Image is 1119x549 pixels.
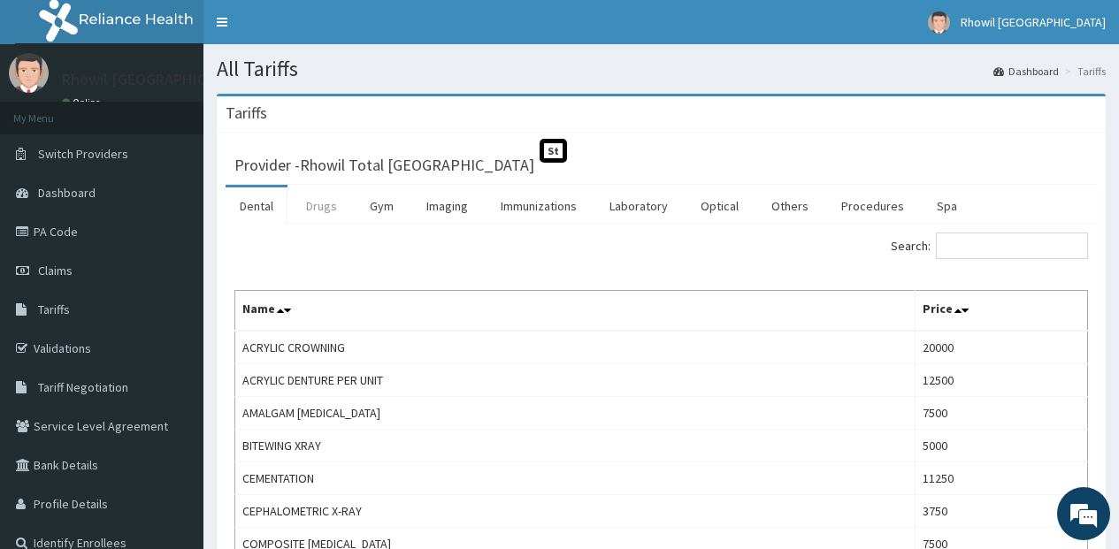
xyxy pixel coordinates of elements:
a: Immunizations [487,187,591,225]
a: Gym [356,187,408,225]
th: Price [915,291,1087,332]
td: 5000 [915,430,1087,462]
img: User Image [9,53,49,93]
img: User Image [928,11,950,34]
a: Dashboard [993,64,1059,79]
td: 20000 [915,331,1087,364]
a: Drugs [292,187,351,225]
td: 11250 [915,462,1087,495]
th: Name [235,291,916,332]
h1: All Tariffs [217,57,1106,80]
p: Rhowil [GEOGRAPHIC_DATA] [62,72,257,88]
span: Switch Providers [38,146,128,162]
a: Optical [686,187,753,225]
span: St [540,139,567,163]
a: Laboratory [595,187,682,225]
a: Dental [226,187,287,225]
td: CEMENTATION [235,462,916,495]
td: AMALGAM [MEDICAL_DATA] [235,397,916,430]
span: Tariff Negotiation [38,379,128,395]
span: Dashboard [38,185,96,201]
h3: Provider - Rhowil Total [GEOGRAPHIC_DATA] [234,157,534,173]
td: 3750 [915,495,1087,528]
a: Online [62,96,104,109]
h3: Tariffs [226,105,267,121]
td: 12500 [915,364,1087,397]
li: Tariffs [1061,64,1106,79]
td: CEPHALOMETRIC X-RAY [235,495,916,528]
td: ACRYLIC DENTURE PER UNIT [235,364,916,397]
a: Spa [923,187,971,225]
a: Imaging [412,187,482,225]
td: BITEWING XRAY [235,430,916,462]
a: Procedures [827,187,918,225]
span: Claims [38,263,73,278]
td: ACRYLIC CROWNING [235,331,916,364]
span: Tariffs [38,301,70,317]
a: Others [757,187,823,225]
span: Rhowil [GEOGRAPHIC_DATA] [961,14,1106,30]
td: 7500 [915,397,1087,430]
label: Search: [891,233,1088,259]
input: Search: [936,233,1088,259]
